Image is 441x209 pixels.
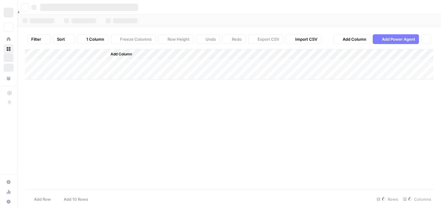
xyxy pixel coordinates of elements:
[77,34,108,44] button: 1 Column
[103,50,134,58] button: Add Column
[55,194,92,204] button: Add 10 Rows
[4,187,13,197] a: Usage
[248,34,283,44] button: Export CSV
[31,36,41,42] span: Filter
[258,36,279,42] span: Export CSV
[25,194,55,204] button: Add Row
[382,36,415,42] span: Add Power Agent
[333,34,370,44] button: Add Column
[286,34,321,44] button: Import CSV
[64,196,88,202] span: Add 10 Rows
[295,36,317,42] span: Import CSV
[196,34,220,44] button: Undo
[374,194,401,204] div: Rows
[4,34,13,44] a: Home
[205,36,216,42] span: Undo
[401,194,434,204] div: Columns
[4,44,13,54] a: Browse
[86,36,104,42] span: 1 Column
[111,34,156,44] button: Freeze Columns
[4,197,13,207] button: Help + Support
[373,34,419,44] button: Add Power Agent
[222,34,246,44] button: Redo
[168,36,190,42] span: Row Height
[57,36,65,42] span: Sort
[34,196,51,202] span: Add Row
[4,73,13,83] a: Your Data
[111,51,132,57] span: Add Column
[53,34,74,44] button: Sort
[120,36,152,42] span: Freeze Columns
[232,36,242,42] span: Redo
[343,36,366,42] span: Add Column
[4,177,13,187] a: Settings
[158,34,194,44] button: Row Height
[27,34,51,44] button: Filter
